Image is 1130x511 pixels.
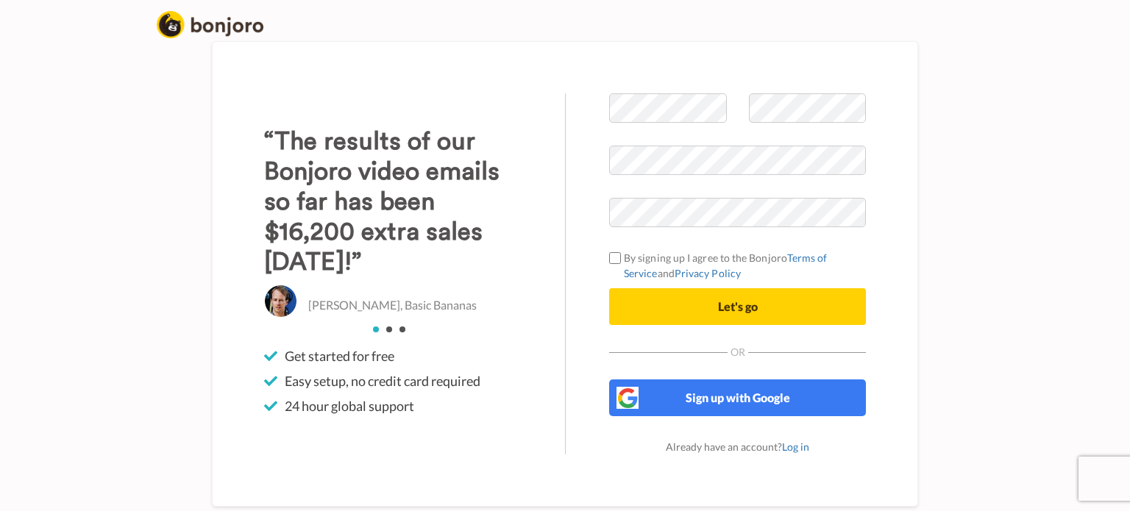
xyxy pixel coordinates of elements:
a: Log in [782,440,809,453]
input: By signing up I agree to the BonjoroTerms of ServiceandPrivacy Policy [609,252,621,264]
a: Terms of Service [624,251,828,279]
span: 24 hour global support [285,397,414,415]
span: Or [728,347,748,357]
img: logo_full.png [157,11,263,38]
h3: “The results of our Bonjoro video emails so far has been $16,200 extra sales [DATE]!” [264,126,521,277]
label: By signing up I agree to the Bonjoro and [609,250,866,281]
span: Get started for free [285,347,394,365]
img: Christo Hall, Basic Bananas [264,285,297,318]
a: Privacy Policy [675,267,741,279]
p: [PERSON_NAME], Basic Bananas [308,297,477,314]
span: Let's go [718,299,758,313]
span: Sign up with Google [686,390,790,404]
span: Easy setup, no credit card required [285,372,480,390]
button: Let's go [609,288,866,325]
button: Sign up with Google [609,379,866,416]
span: Already have an account? [666,440,809,453]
